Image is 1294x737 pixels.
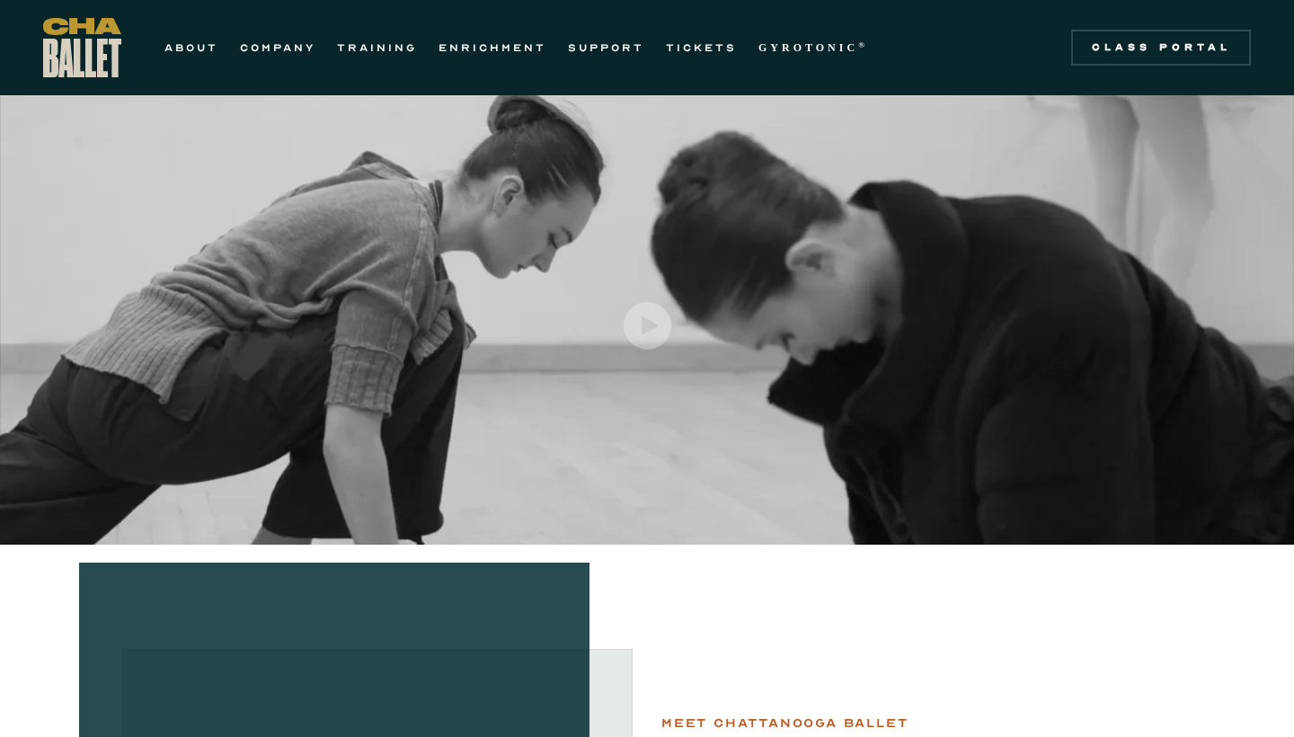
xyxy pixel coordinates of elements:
sup: ® [858,40,868,49]
a: Class Portal [1071,30,1251,66]
a: home [43,18,121,77]
a: GYROTONIC® [758,37,868,58]
a: ABOUT [164,37,218,58]
strong: GYROTONIC [758,41,858,54]
div: Class Portal [1082,40,1240,55]
a: COMPANY [240,37,315,58]
a: TICKETS [666,37,737,58]
a: ENRICHMENT [439,37,546,58]
a: TRAINING [337,37,417,58]
a: SUPPORT [568,37,644,58]
div: Meet chattanooga ballet [661,713,908,734]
